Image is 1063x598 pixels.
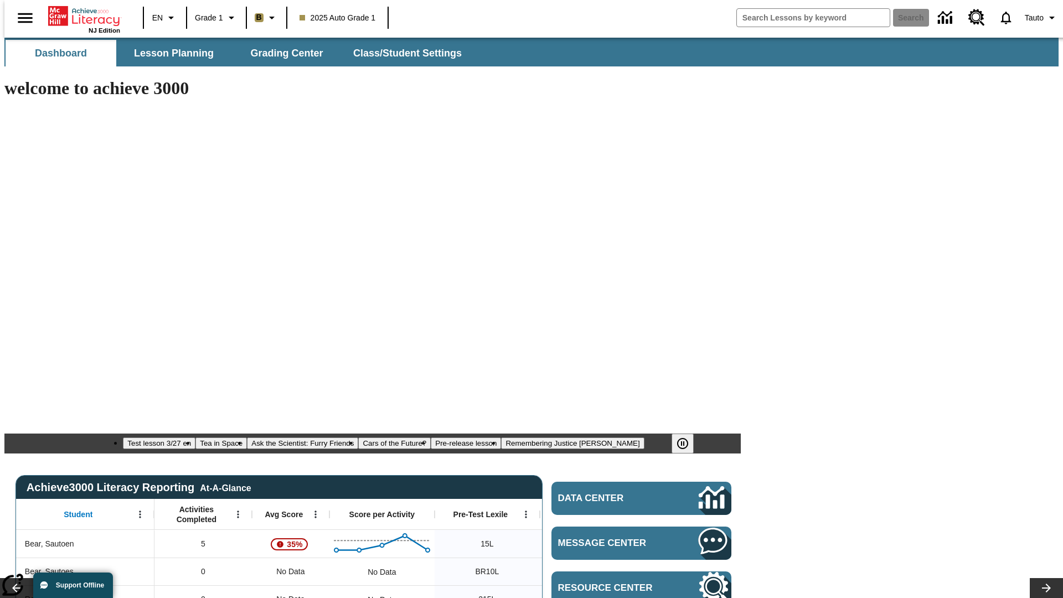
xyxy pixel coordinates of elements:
span: Bear, Sautoen [25,538,74,550]
div: At-A-Glance [200,481,251,493]
div: No Data, Bear, Sautoes [252,558,329,585]
button: Grading Center [231,40,342,66]
button: Slide 5 Pre-release lesson [431,437,501,449]
div: No Data, Bear, Sautoes [362,561,401,583]
button: Slide 4 Cars of the Future? [358,437,431,449]
span: 15 Lexile, Bear, Sautoen [481,538,493,550]
span: Message Center [558,538,665,549]
button: Grade: Grade 1, Select a grade [190,8,242,28]
button: Open Menu [518,506,534,523]
span: Score per Activity [349,509,415,519]
input: search field [737,9,890,27]
span: Dashboard [35,47,87,60]
div: 10 Lexile, ER, Based on the Lexile Reading measure, student is an Emerging Reader (ER) and will h... [540,558,645,585]
button: Boost Class color is light brown. Change class color [250,8,283,28]
span: Activities Completed [160,504,233,524]
span: Grade 1 [195,12,223,24]
a: Data Center [551,482,731,515]
span: 0 [201,566,205,578]
div: 5, Bear, Sautoen [154,530,252,558]
button: Pause [672,434,694,453]
div: Pause [672,434,705,453]
button: Slide 2 Tea in Space [195,437,247,449]
button: Slide 6 Remembering Justice O'Connor [501,437,644,449]
button: Profile/Settings [1020,8,1063,28]
button: Slide 3 Ask the Scientist: Furry Friends [247,437,358,449]
span: Data Center [558,493,662,504]
div: 0, Bear, Sautoes [154,558,252,585]
a: Notifications [992,3,1020,32]
span: Class/Student Settings [353,47,462,60]
span: Beginning reader 10 Lexile, Bear, Sautoes [475,566,499,578]
span: Grading Center [250,47,323,60]
span: 5 [201,538,205,550]
button: Lesson Planning [118,40,229,66]
span: Student [64,509,92,519]
button: Open Menu [132,506,148,523]
span: 35% [282,534,307,554]
span: Avg Score [265,509,303,519]
div: 10 Lexile, ER, Based on the Lexile Reading measure, student is an Emerging Reader (ER) and will h... [540,530,645,558]
span: 2025 Auto Grade 1 [300,12,376,24]
h1: welcome to achieve 3000 [4,78,741,99]
div: SubNavbar [4,40,472,66]
button: Open Menu [307,506,324,523]
span: Lesson Planning [134,47,214,60]
div: Home [48,4,120,34]
button: Class/Student Settings [344,40,471,66]
div: SubNavbar [4,38,1059,66]
button: Language: EN, Select a language [147,8,183,28]
a: Message Center [551,527,731,560]
span: Bear, Sautoes [25,566,74,578]
button: Slide 1 Test lesson 3/27 en [123,437,195,449]
span: Pre-Test Lexile [453,509,508,519]
button: Open Menu [230,506,246,523]
span: B [256,11,262,24]
span: NJ Edition [89,27,120,34]
button: Dashboard [6,40,116,66]
span: Achieve3000 Literacy Reporting [27,481,251,494]
a: Resource Center, Will open in new tab [962,3,992,33]
span: Resource Center [558,582,665,594]
span: No Data [271,560,310,583]
a: Data Center [931,3,962,33]
span: Support Offline [56,581,104,589]
button: Open side menu [9,2,42,34]
span: EN [152,12,163,24]
button: Support Offline [33,573,113,598]
a: Home [48,5,120,27]
span: Tauto [1025,12,1044,24]
div: , 35%, Attention! This student's Average First Try Score of 35% is below 65%, Bear, Sautoen [252,530,329,558]
button: Lesson carousel, Next [1030,578,1063,598]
